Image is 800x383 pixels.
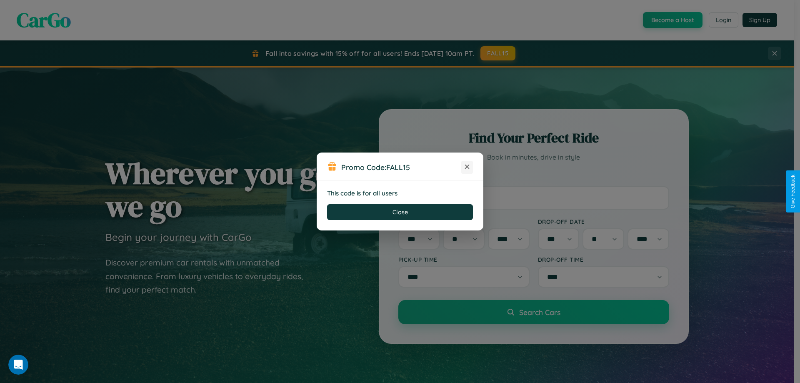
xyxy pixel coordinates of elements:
div: Give Feedback [790,175,796,208]
b: FALL15 [386,163,410,172]
iframe: Intercom live chat [8,355,28,375]
h3: Promo Code: [341,163,461,172]
button: Close [327,204,473,220]
strong: This code is for all users [327,189,397,197]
